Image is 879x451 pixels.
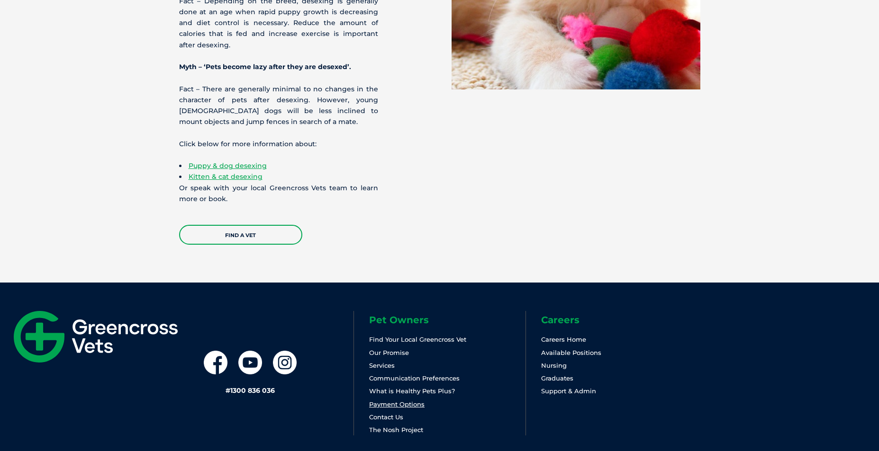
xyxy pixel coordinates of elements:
[179,139,378,150] p: Click below for more information about:
[226,386,230,395] span: #
[369,400,425,408] a: Payment Options
[369,387,455,395] a: What is Healthy Pets Plus?
[541,315,698,325] h6: Careers
[369,349,409,356] a: Our Promise
[189,161,267,170] a: Puppy & dog desexing
[369,426,423,433] a: The Nosh Project
[179,84,378,128] p: Fact – There are generally minimal to no changes in the character of pets after desexing. However...
[189,172,263,181] a: Kitten & cat desexing
[179,183,378,204] p: Or speak with your local Greencross Vets team to learn more or book.
[541,362,567,369] a: Nursing
[226,386,275,395] a: #1300 836 036
[369,336,466,343] a: Find Your Local Greencross Vet
[369,374,460,382] a: Communication Preferences
[541,387,596,395] a: Support & Admin
[369,362,395,369] a: Services
[369,315,526,325] h6: Pet Owners
[541,349,601,356] a: Available Positions
[541,336,586,343] a: Careers Home
[369,413,403,421] a: Contact Us
[179,225,302,245] a: Find a Vet
[541,374,573,382] a: Graduates
[179,62,351,71] b: Myth – ‘Pets become lazy after they are desexed’.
